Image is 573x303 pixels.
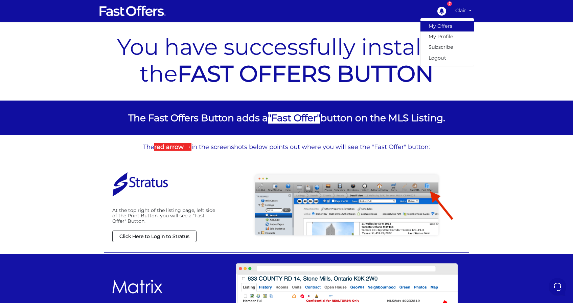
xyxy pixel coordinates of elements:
strong: Click Here to Login to Stratus [119,233,189,239]
p: The in the screenshots below points out where you will see the "Fast Offer" button: [106,144,467,151]
p: Help [105,227,114,233]
img: dark [11,49,24,62]
div: Clair [420,18,474,66]
strong: Fast Offer [271,112,317,124]
span: button on the MLS Listing [320,112,443,124]
div: 7 [447,1,452,6]
p: Messages [58,227,77,233]
span: Your Conversations [11,38,55,43]
p: Home [20,227,32,233]
a: Clair [453,4,474,17]
a: My Offers [420,21,474,31]
button: Start a Conversation [11,68,124,81]
iframe: Customerly Messenger Launcher [547,277,568,297]
a: Click Here to Login to Stratus [112,231,197,242]
img: Stratus Login [112,168,168,201]
button: Home [5,217,47,233]
button: Help [88,217,130,233]
span: " " [268,112,320,124]
button: Messages [47,217,89,233]
p: You have successfully installed the [107,34,466,87]
strong: red arrow → [154,143,191,151]
a: Open Help Center [84,95,124,100]
a: FAST OFFERS BUTTON [178,60,434,87]
img: dark [22,49,35,62]
a: 7 [434,3,449,19]
input: Search for an Article... [15,109,111,116]
a: Logout [420,53,474,63]
span: Start a Conversation [49,72,95,77]
a: My Profile [420,31,474,42]
a: See all [109,38,124,43]
span: . [443,112,445,124]
p: At the top right of the listing page, left side of the Print Button, you will see a "Fast Offer" ... [112,208,216,224]
p: The Fast Offers Button adds a [107,111,466,125]
h2: Hello [PERSON_NAME] 👋 [5,5,114,27]
img: Matrix Login [112,273,163,303]
a: Subscribe [420,42,474,52]
img: Stratus Fast Offer Button [233,172,460,238]
span: Find an Answer [11,95,46,100]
